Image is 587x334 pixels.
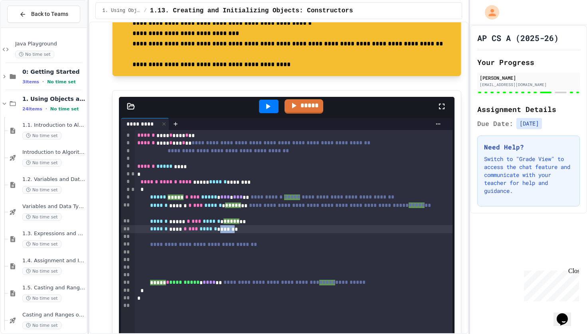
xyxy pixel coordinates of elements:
[22,95,85,102] span: 1. Using Objects and Methods
[144,8,146,14] span: /
[22,79,39,84] span: 3 items
[22,159,61,167] span: No time set
[22,312,85,318] span: Casting and Ranges of variables - Quiz
[22,322,61,329] span: No time set
[31,10,68,18] span: Back to Teams
[22,176,85,183] span: 1.2. Variables and Data Types
[22,295,61,302] span: No time set
[22,285,85,291] span: 1.5. Casting and Ranges of Values
[553,302,579,326] iframe: chat widget
[476,3,501,22] div: My Account
[22,106,42,112] span: 24 items
[477,32,559,43] h1: AP CS A (2025-26)
[47,79,76,84] span: No time set
[22,132,61,139] span: No time set
[477,57,580,68] h2: Your Progress
[477,104,580,115] h2: Assignment Details
[22,186,61,194] span: No time set
[150,6,353,16] span: 1.13. Creating and Initializing Objects: Constructors
[22,149,85,156] span: Introduction to Algorithms, Programming, and Compilers
[480,82,577,88] div: [EMAIL_ADDRESS][DOMAIN_NAME]
[22,122,85,129] span: 1.1. Introduction to Algorithms, Programming, and Compilers
[484,142,573,152] h3: Need Help?
[480,74,577,81] div: [PERSON_NAME]
[477,119,513,128] span: Due Date:
[22,213,61,221] span: No time set
[15,41,85,47] span: Java Playground
[102,8,140,14] span: 1. Using Objects and Methods
[22,68,85,75] span: 0: Getting Started
[484,155,573,195] p: Switch to "Grade View" to access the chat feature and communicate with your teacher for help and ...
[42,79,44,85] span: •
[516,118,542,129] span: [DATE]
[22,257,85,264] span: 1.4. Assignment and Input
[22,240,61,248] span: No time set
[15,51,54,58] span: No time set
[22,203,85,210] span: Variables and Data Types - Quiz
[22,267,61,275] span: No time set
[7,6,80,23] button: Back to Teams
[3,3,55,51] div: Chat with us now!Close
[22,230,85,237] span: 1.3. Expressions and Output
[521,267,579,301] iframe: chat widget
[50,106,79,112] span: No time set
[45,106,47,112] span: •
